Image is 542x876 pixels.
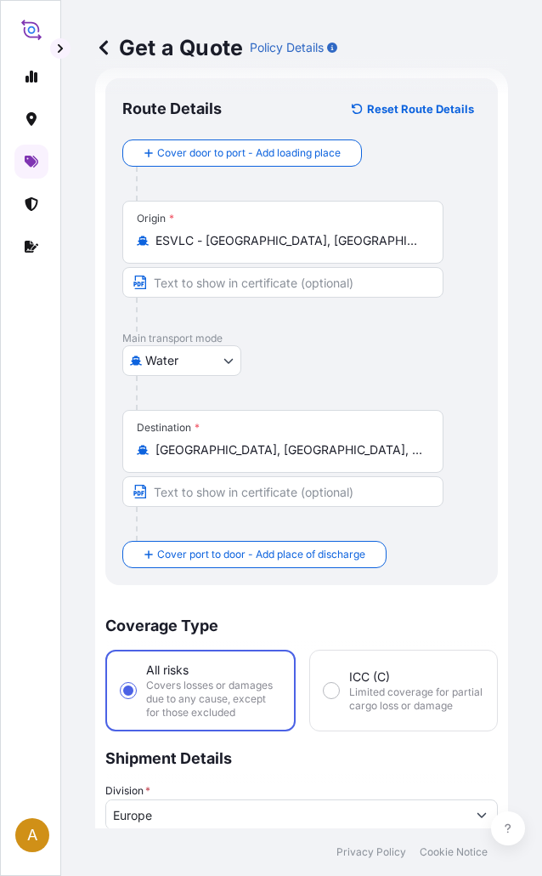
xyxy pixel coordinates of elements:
a: Cookie Notice [420,845,488,859]
p: Shipment Details [105,731,498,782]
span: A [27,827,37,844]
span: Cover port to door - Add place of discharge [157,546,365,563]
input: All risksCovers losses or damages due to any cause, except for those excluded [121,683,136,698]
div: Destination [137,421,200,435]
input: Text to appear on certificate [122,267,443,298]
label: Division [105,782,150,799]
button: Show suggestions [466,799,497,830]
p: Get a Quote [95,34,243,61]
button: Cover door to port - Add loading place [122,139,362,167]
button: Reset Route Details [343,95,481,122]
p: Coverage Type [105,599,498,650]
span: Cover door to port - Add loading place [157,145,341,162]
input: Type to search division [106,799,466,830]
p: Policy Details [250,39,324,56]
input: Text to appear on certificate [122,476,443,507]
span: ICC (C) [349,668,390,685]
span: Limited coverage for partial cargo loss or damage [349,685,483,713]
p: Route Details [122,99,222,119]
a: Privacy Policy [336,845,406,859]
span: Water [145,352,178,369]
div: Origin [137,212,174,225]
p: Main transport mode [122,332,481,345]
button: Select transport [122,345,241,376]
p: Reset Route Details [367,100,474,117]
input: Destination [155,441,422,458]
button: Cover port to door - Add place of discharge [122,541,387,568]
input: ICC (C)Limited coverage for partial cargo loss or damage [324,683,339,698]
span: All risks [146,662,189,679]
span: Covers losses or damages due to any cause, except for those excluded [146,679,280,720]
input: Origin [155,232,422,249]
